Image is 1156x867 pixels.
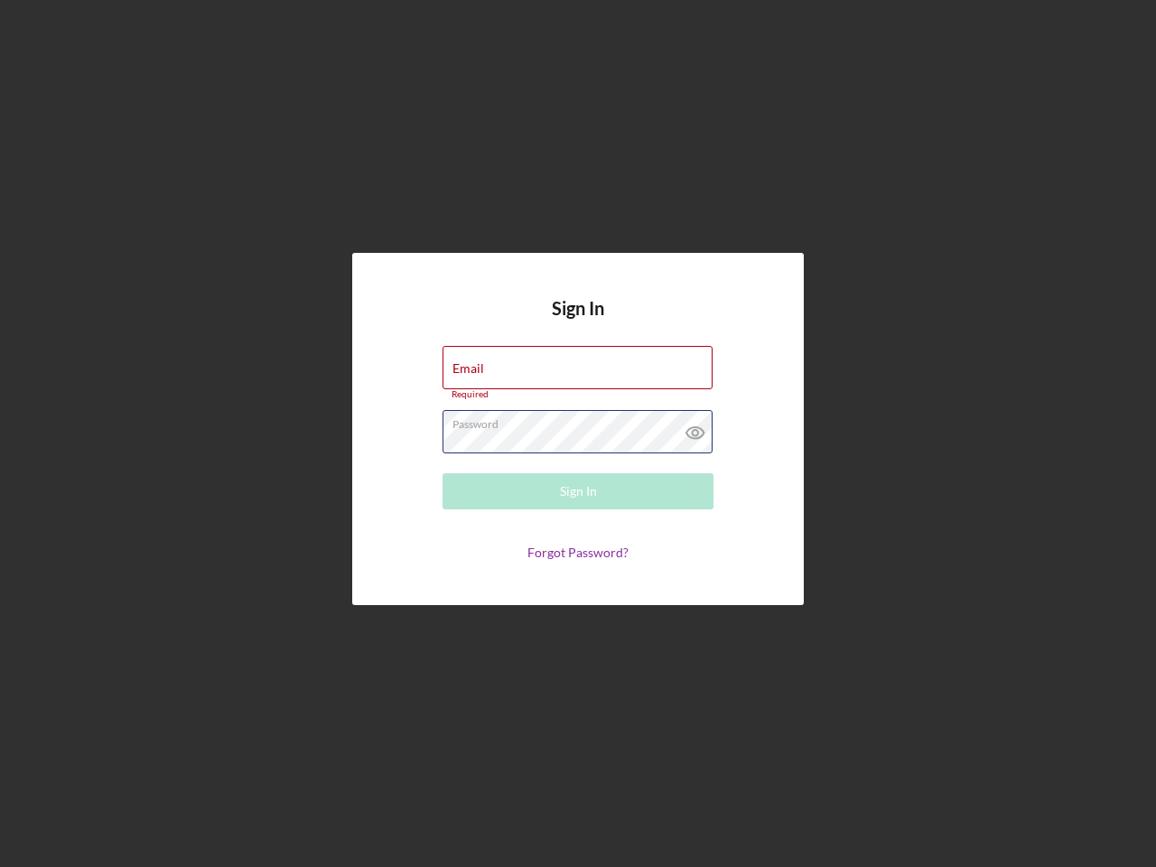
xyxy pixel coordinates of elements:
button: Sign In [443,473,713,509]
label: Password [452,411,713,431]
label: Email [452,361,484,376]
h4: Sign In [552,298,604,346]
div: Required [443,389,713,400]
a: Forgot Password? [527,545,629,560]
div: Sign In [560,473,597,509]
